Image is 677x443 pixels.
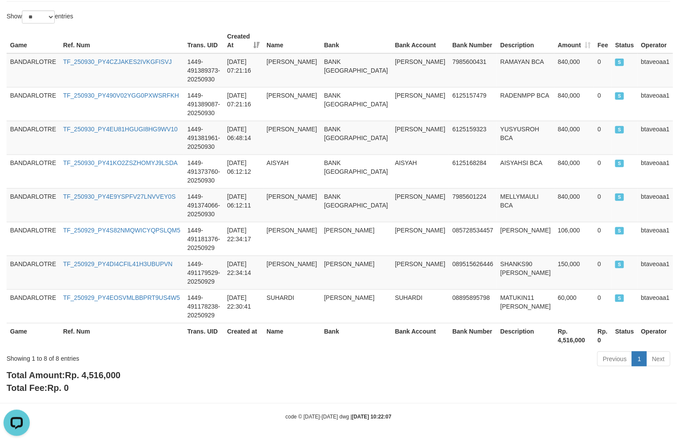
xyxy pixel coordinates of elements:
td: btaveoaa1 [638,289,673,323]
td: [DATE] 06:12:12 [223,155,263,188]
td: 150,000 [554,256,594,289]
td: 0 [594,222,612,256]
td: RAMAYAN BCA [497,53,554,88]
td: btaveoaa1 [638,188,673,222]
td: [DATE] 22:34:14 [223,256,263,289]
td: btaveoaa1 [638,87,673,121]
td: [PERSON_NAME] [391,188,449,222]
th: Created at [223,323,263,348]
td: BANDARLOTRE [7,222,60,256]
th: Bank [321,28,392,53]
b: Total Amount: [7,371,121,380]
td: RADENMPP BCA [497,87,554,121]
td: MELLYMAULI BCA [497,188,554,222]
span: SUCCESS [615,193,624,201]
th: Bank Account [391,28,449,53]
td: [PERSON_NAME] [391,256,449,289]
td: 1449-491179529-20250929 [184,256,224,289]
td: AISYAH [263,155,321,188]
td: BANDARLOTRE [7,121,60,155]
span: Rp. 0 [47,383,69,393]
a: TF_250930_PY490V02YGG0PXWSRFKH [63,92,179,99]
th: Status [612,28,638,53]
a: Previous [597,352,632,366]
td: MATUKIN11 [PERSON_NAME] [497,289,554,323]
td: 1449-491181376-20250929 [184,222,224,256]
th: Created At: activate to sort column ascending [223,28,263,53]
td: [DATE] 07:21:16 [223,87,263,121]
td: 089515626446 [449,256,497,289]
td: 08895895798 [449,289,497,323]
td: 0 [594,87,612,121]
td: 840,000 [554,121,594,155]
a: TF_250929_PY4DI4CFIL41H3UBUPVN [63,260,173,267]
td: btaveoaa1 [638,155,673,188]
td: YUSYUSROH BCA [497,121,554,155]
td: [DATE] 22:34:17 [223,222,263,256]
td: AISYAHSI BCA [497,155,554,188]
td: [PERSON_NAME] [321,289,392,323]
td: 1449-491389087-20250930 [184,87,224,121]
b: Total Fee: [7,383,69,393]
td: BANK [GEOGRAPHIC_DATA] [321,188,392,222]
td: btaveoaa1 [638,53,673,88]
td: 0 [594,155,612,188]
th: Name [263,323,321,348]
td: [PERSON_NAME] [391,87,449,121]
th: Bank Account [391,323,449,348]
td: [DATE] 22:30:41 [223,289,263,323]
th: Trans. UID [184,323,224,348]
td: BANDARLOTRE [7,188,60,222]
td: 840,000 [554,53,594,88]
small: code © [DATE]-[DATE] dwg | [286,414,392,420]
td: BANDARLOTRE [7,87,60,121]
td: SUHARDI [263,289,321,323]
td: BANK [GEOGRAPHIC_DATA] [321,53,392,88]
td: BANDARLOTRE [7,289,60,323]
td: 1449-491178238-20250929 [184,289,224,323]
th: Bank Number [449,28,497,53]
select: Showentries [22,11,55,24]
strong: [DATE] 10:22:07 [352,414,391,420]
span: SUCCESS [615,126,624,134]
td: 840,000 [554,87,594,121]
th: Ref. Num [60,323,184,348]
td: [PERSON_NAME] [391,53,449,88]
td: 0 [594,121,612,155]
span: Rp. 4,516,000 [65,371,121,380]
a: TF_250930_PY4CZJAKES2IVKGFISVJ [63,58,172,65]
td: 0 [594,256,612,289]
div: Showing 1 to 8 of 8 entries [7,351,276,363]
th: Operator [638,28,673,53]
td: [PERSON_NAME] [263,121,321,155]
a: Next [646,352,670,366]
td: SUHARDI [391,289,449,323]
td: BANK [GEOGRAPHIC_DATA] [321,87,392,121]
td: 0 [594,188,612,222]
td: [PERSON_NAME] [497,222,554,256]
th: Bank [321,323,392,348]
td: 085728534457 [449,222,497,256]
td: 0 [594,289,612,323]
td: [PERSON_NAME] [263,87,321,121]
td: [DATE] 06:48:14 [223,121,263,155]
th: Description [497,28,554,53]
a: TF_250930_PY4EU81HGUGI8HG9WV10 [63,126,177,133]
td: btaveoaa1 [638,121,673,155]
td: 6125159323 [449,121,497,155]
td: [PERSON_NAME] [263,256,321,289]
th: Rp. 0 [594,323,612,348]
td: BANDARLOTRE [7,256,60,289]
td: 0 [594,53,612,88]
td: [DATE] 07:21:16 [223,53,263,88]
th: Rp. 4,516,000 [554,323,594,348]
th: Fee [594,28,612,53]
td: 7985601224 [449,188,497,222]
td: 6125157479 [449,87,497,121]
span: SUCCESS [615,227,624,235]
th: Amount: activate to sort column ascending [554,28,594,53]
td: [PERSON_NAME] [321,256,392,289]
a: TF_250929_PY4S82NMQWICYQPSLQM5 [63,227,181,234]
td: [PERSON_NAME] [391,121,449,155]
a: TF_250930_PY41KO2ZSZHOMYJ9LSDA [63,159,177,166]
